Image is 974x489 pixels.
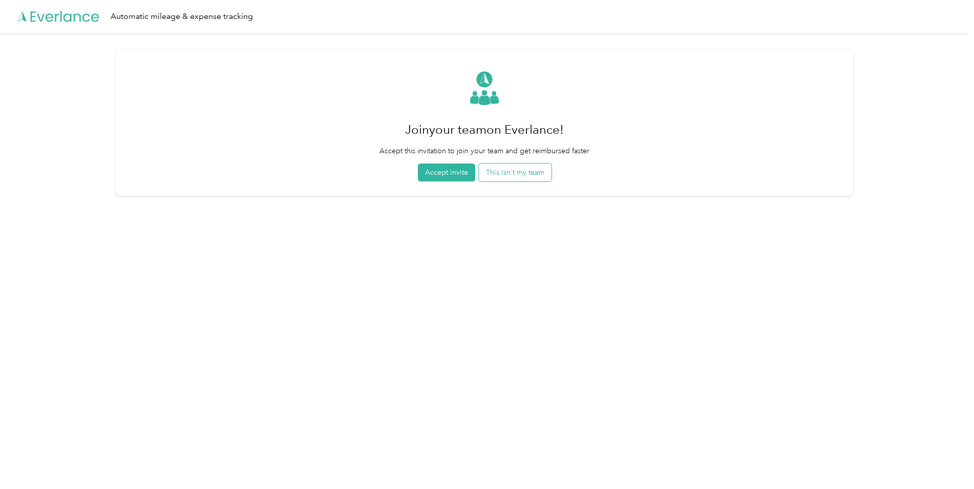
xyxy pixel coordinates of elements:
p: Accept this invitation to join your team and get reimbursed faster [379,146,589,156]
div: Automatic mileage & expense tracking [111,10,253,23]
button: Accept invite [418,164,475,181]
h1: Join your team on Everlance! [379,117,589,142]
button: This isn't my team [479,164,552,181]
iframe: Everlance-gr Chat Button Frame [917,432,974,489]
